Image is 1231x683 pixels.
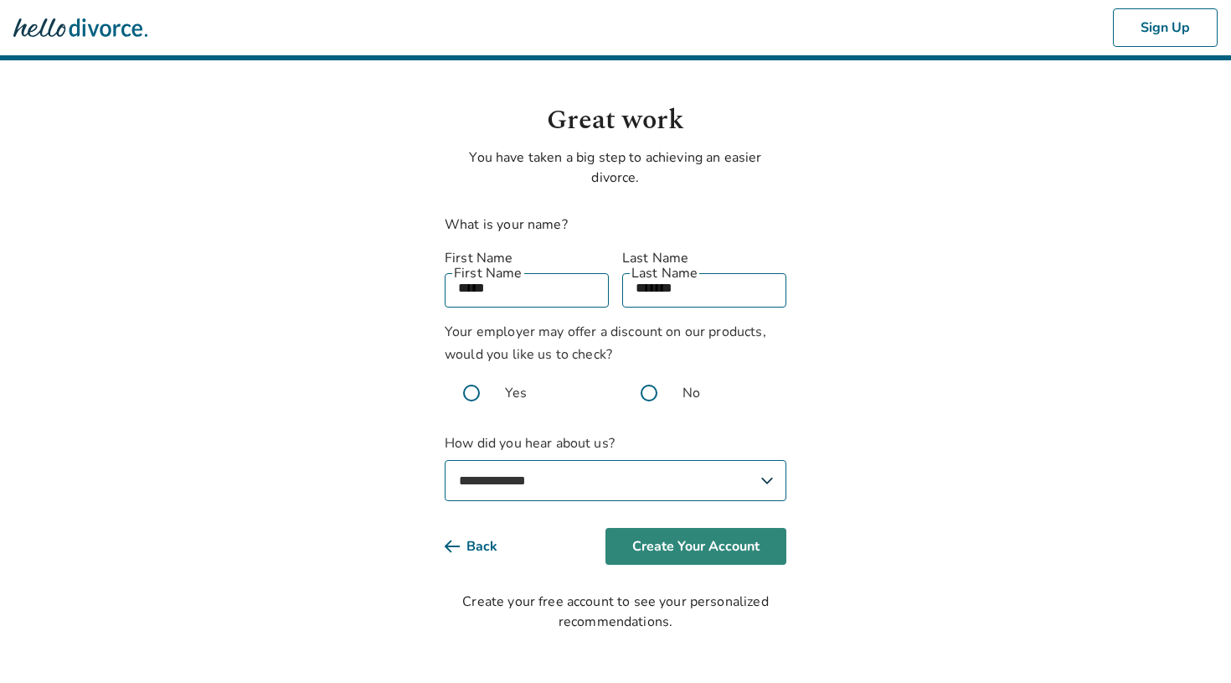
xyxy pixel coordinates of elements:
h1: Great work [445,101,786,141]
label: First Name [445,248,609,268]
p: You have taken a big step to achieving an easier divorce. [445,147,786,188]
img: Hello Divorce Logo [13,11,147,44]
select: How did you hear about us? [445,460,786,501]
span: No [682,383,700,403]
label: Last Name [622,248,786,268]
label: What is your name? [445,215,568,234]
span: Your employer may offer a discount on our products, would you like us to check? [445,323,766,364]
button: Create Your Account [605,528,786,565]
button: Sign Up [1113,8,1218,47]
button: Back [445,528,524,565]
iframe: Chat Widget [1147,603,1231,683]
label: How did you hear about us? [445,433,786,501]
span: Yes [505,383,527,403]
div: Create your free account to see your personalized recommendations. [445,592,786,632]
